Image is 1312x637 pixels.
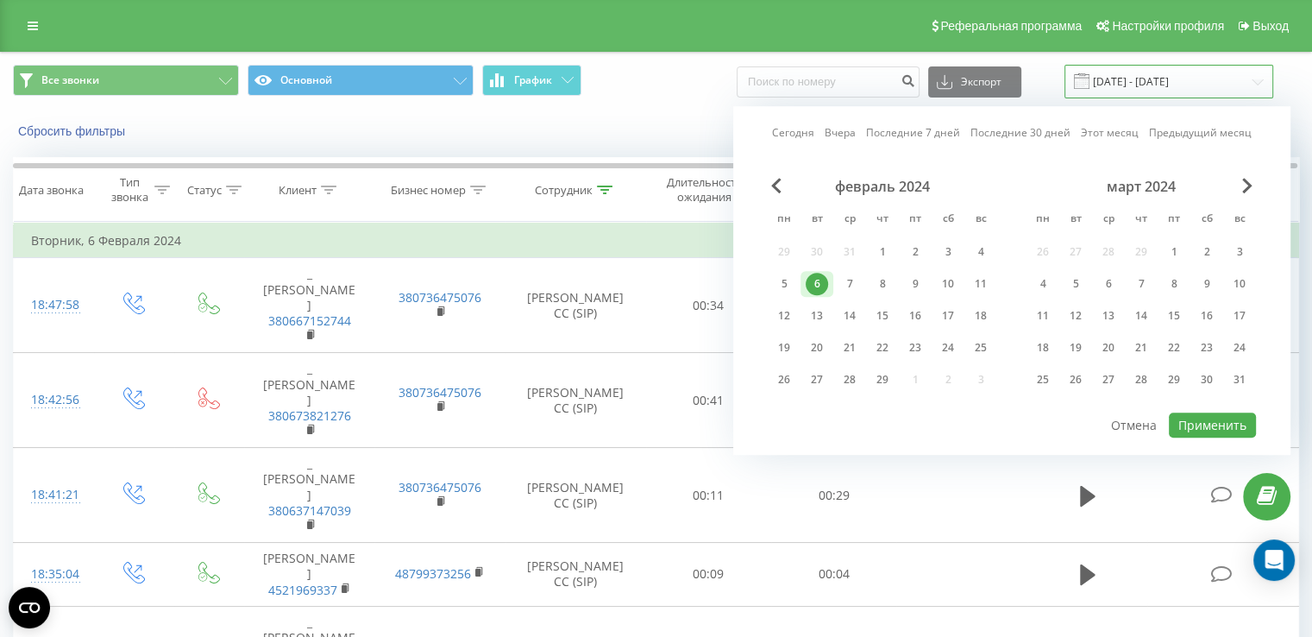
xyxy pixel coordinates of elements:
[773,273,795,295] div: 5
[833,303,866,329] div: ср 14 февр. 2024 г.
[1158,335,1190,361] div: пт 22 мар. 2024 г.
[866,271,899,297] div: чт 8 февр. 2024 г.
[505,543,646,607] td: [PERSON_NAME] CC (SIP)
[932,239,964,265] div: сб 3 февр. 2024 г.
[1026,367,1059,393] div: пн 25 мар. 2024 г.
[1112,19,1224,33] span: Настройки профиля
[773,369,795,391] div: 26
[1130,369,1152,391] div: 28
[514,74,552,86] span: График
[904,305,926,327] div: 16
[1063,207,1089,233] abbr: вторник
[1223,367,1256,393] div: вс 31 мар. 2024 г.
[1223,335,1256,361] div: вс 24 мар. 2024 г.
[800,335,833,361] div: вт 20 февр. 2024 г.
[1064,369,1087,391] div: 26
[1130,337,1152,359] div: 21
[1228,369,1251,391] div: 31
[1026,178,1256,195] div: март 2024
[773,305,795,327] div: 12
[1190,367,1223,393] div: сб 30 мар. 2024 г.
[1026,303,1059,329] div: пн 11 мар. 2024 г.
[31,478,77,512] div: 18:41:21
[646,258,771,353] td: 00:34
[932,271,964,297] div: сб 10 февр. 2024 г.
[1026,335,1059,361] div: пн 18 мар. 2024 г.
[1059,367,1092,393] div: вт 26 мар. 2024 г.
[1149,125,1252,142] a: Предыдущий месяц
[964,303,997,329] div: вс 18 февр. 2024 г.
[904,273,926,295] div: 9
[279,183,317,198] div: Клиент
[1190,303,1223,329] div: сб 16 мар. 2024 г.
[773,337,795,359] div: 19
[1252,19,1289,33] span: Выход
[1092,303,1125,329] div: ср 13 мар. 2024 г.
[768,303,800,329] div: пн 12 февр. 2024 г.
[970,241,992,263] div: 4
[825,125,856,142] a: Вчера
[1097,273,1120,295] div: 6
[866,335,899,361] div: чт 22 февр. 2024 г.
[1163,273,1185,295] div: 8
[244,543,374,607] td: [PERSON_NAME]
[968,207,994,233] abbr: воскресенье
[871,337,894,359] div: 22
[1026,271,1059,297] div: пн 4 мар. 2024 г.
[1163,305,1185,327] div: 15
[646,543,771,607] td: 00:09
[395,565,471,582] a: 48799373256
[19,183,84,198] div: Дата звонка
[1097,305,1120,327] div: 13
[41,73,99,87] span: Все звонки
[1228,305,1251,327] div: 17
[902,207,928,233] abbr: пятница
[838,369,861,391] div: 28
[899,335,932,361] div: пт 23 февр. 2024 г.
[1190,239,1223,265] div: сб 2 мар. 2024 г.
[899,303,932,329] div: пт 16 февр. 2024 г.
[1032,305,1054,327] div: 11
[31,288,77,322] div: 18:47:58
[1092,335,1125,361] div: ср 20 мар. 2024 г.
[768,271,800,297] div: пн 5 февр. 2024 г.
[1196,273,1218,295] div: 9
[1169,413,1256,438] button: Применить
[1125,335,1158,361] div: чт 21 мар. 2024 г.
[838,273,861,295] div: 7
[904,241,926,263] div: 2
[771,543,896,607] td: 00:04
[399,384,481,400] a: 380736475076
[1032,273,1054,295] div: 4
[1161,207,1187,233] abbr: пятница
[1097,337,1120,359] div: 20
[1097,369,1120,391] div: 27
[13,65,239,96] button: Все звонки
[806,369,828,391] div: 27
[899,239,932,265] div: пт 2 февр. 2024 г.
[935,207,961,233] abbr: суббота
[1102,413,1166,438] button: Отмена
[937,241,959,263] div: 3
[1059,335,1092,361] div: вт 19 мар. 2024 г.
[646,448,771,543] td: 00:11
[1158,239,1190,265] div: пт 1 мар. 2024 г.
[1092,271,1125,297] div: ср 6 мар. 2024 г.
[244,448,374,543] td: _ [PERSON_NAME]
[768,335,800,361] div: пн 19 февр. 2024 г.
[9,587,50,628] button: Open CMP widget
[904,337,926,359] div: 23
[932,303,964,329] div: сб 17 февр. 2024 г.
[806,337,828,359] div: 20
[871,273,894,295] div: 8
[1228,337,1251,359] div: 24
[928,66,1021,98] button: Экспорт
[31,558,77,591] div: 18:35:04
[1228,273,1251,295] div: 10
[1059,303,1092,329] div: вт 12 мар. 2024 г.
[268,582,337,598] a: 4521969337
[800,367,833,393] div: вт 27 февр. 2024 г.
[771,178,782,193] span: Previous Month
[646,353,771,448] td: 00:41
[768,367,800,393] div: пн 26 февр. 2024 г.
